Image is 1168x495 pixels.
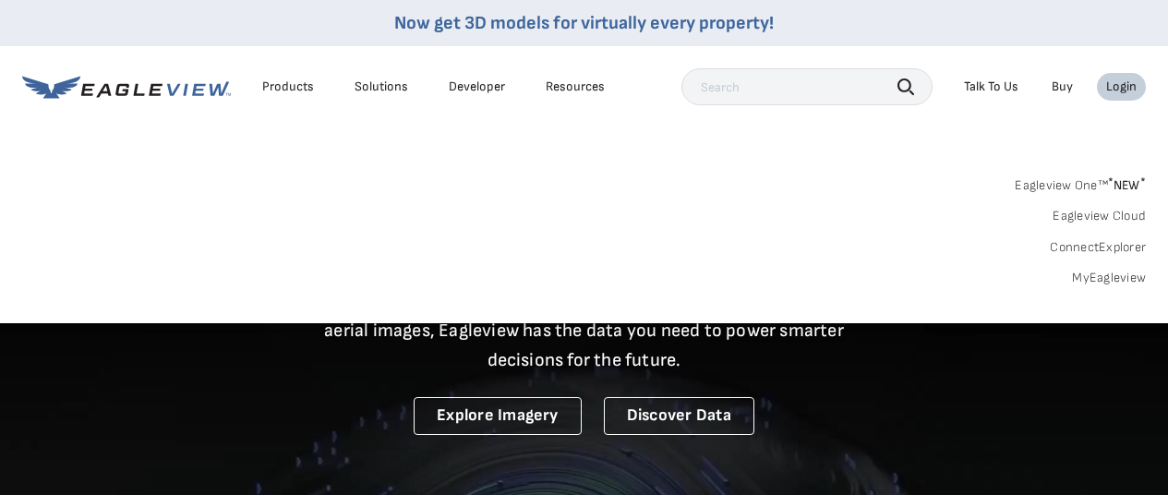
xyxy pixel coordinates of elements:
[681,68,933,105] input: Search
[1072,270,1146,286] a: MyEagleview
[394,12,774,34] a: Now get 3D models for virtually every property!
[1052,78,1073,95] a: Buy
[1053,208,1146,224] a: Eagleview Cloud
[302,286,867,375] p: A new era starts here. Built on more than 3.5 billion high-resolution aerial images, Eagleview ha...
[1015,172,1146,193] a: Eagleview One™*NEW*
[414,397,582,435] a: Explore Imagery
[449,78,505,95] a: Developer
[964,78,1018,95] div: Talk To Us
[262,78,314,95] div: Products
[604,397,754,435] a: Discover Data
[546,78,605,95] div: Resources
[355,78,408,95] div: Solutions
[1108,177,1146,193] span: NEW
[1106,78,1137,95] div: Login
[1050,239,1146,256] a: ConnectExplorer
